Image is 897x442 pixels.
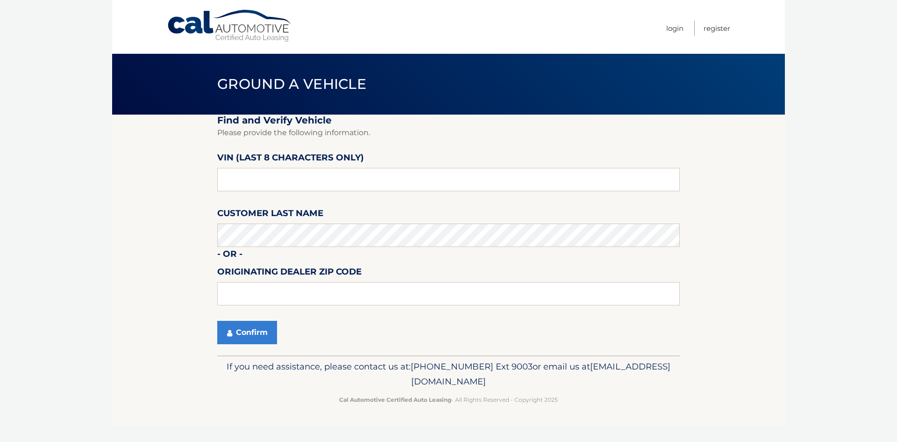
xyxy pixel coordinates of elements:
strong: Cal Automotive Certified Auto Leasing [339,396,451,403]
a: Login [666,21,683,36]
label: VIN (last 8 characters only) [217,151,364,168]
p: If you need assistance, please contact us at: or email us at [223,359,674,389]
p: - All Rights Reserved - Copyright 2025 [223,395,674,405]
label: Originating Dealer Zip Code [217,265,362,282]
a: Cal Automotive [167,9,293,43]
label: Customer Last Name [217,206,323,224]
h2: Find and Verify Vehicle [217,115,680,126]
label: - or - [217,247,242,264]
span: Ground a Vehicle [217,75,366,93]
button: Confirm [217,321,277,344]
p: Please provide the following information. [217,126,680,139]
a: Register [704,21,730,36]
span: [PHONE_NUMBER] Ext 9003 [411,361,533,372]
